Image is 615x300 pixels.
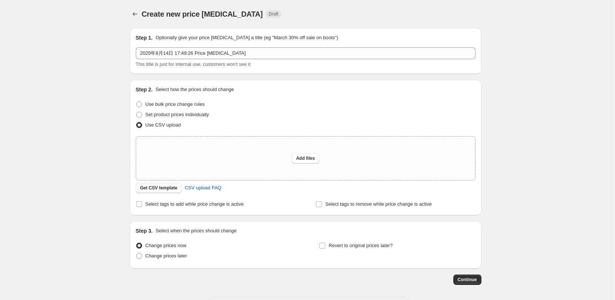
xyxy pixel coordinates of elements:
span: Select tags to remove while price change is active [325,201,432,207]
button: Get CSV template [136,183,182,193]
h2: Step 3. [136,227,153,235]
span: Get CSV template [140,185,178,191]
h2: Step 1. [136,34,153,41]
span: Revert to original prices later? [329,243,393,248]
button: Price change jobs [130,9,140,19]
p: Optionally give your price [MEDICAL_DATA] a title (eg "March 30% off sale on boots") [155,34,338,41]
span: Set product prices individually [145,112,209,117]
span: Use bulk price change rules [145,101,205,107]
a: CSV upload FAQ [180,182,226,194]
span: Continue [458,277,477,283]
input: 30% off holiday sale [136,47,475,59]
span: This title is just for internal use, customers won't see it [136,61,251,67]
h2: Step 2. [136,86,153,93]
span: Change prices later [145,253,187,259]
span: Create new price [MEDICAL_DATA] [142,10,263,18]
button: Continue [453,274,481,285]
p: Select when the prices should change [155,227,236,235]
span: CSV upload FAQ [185,184,221,192]
span: Add files [296,155,315,161]
span: Select tags to add while price change is active [145,201,244,207]
button: Add files [292,153,319,164]
p: Select how the prices should change [155,86,234,93]
span: Use CSV upload [145,122,181,128]
span: Draft [269,11,278,17]
span: Change prices now [145,243,186,248]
